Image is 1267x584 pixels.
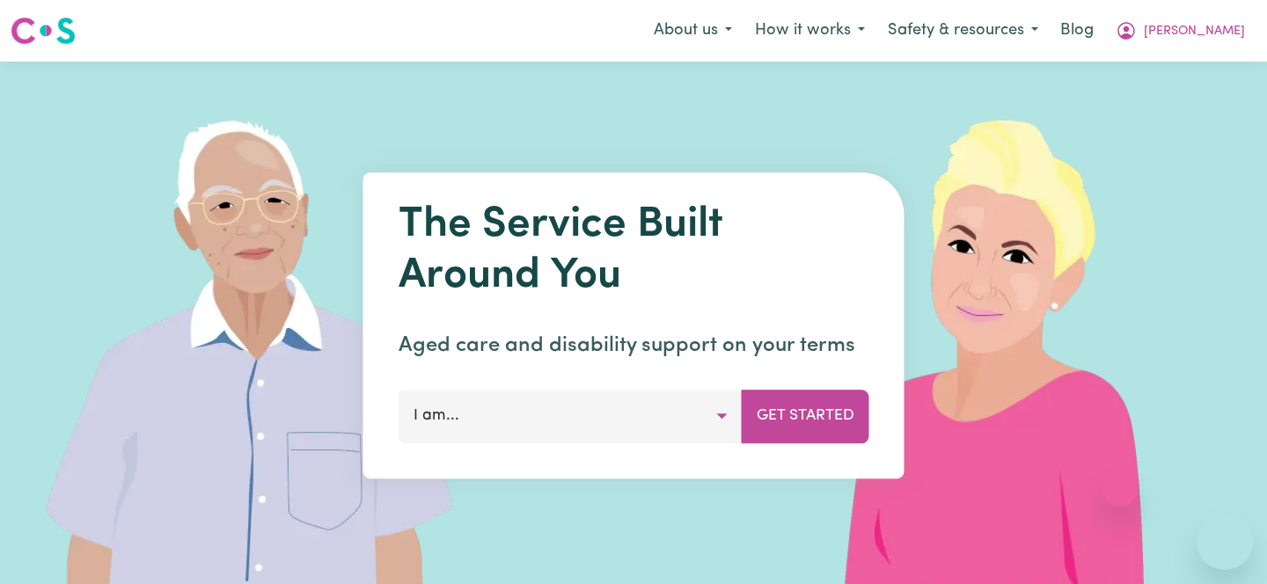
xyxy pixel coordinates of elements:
img: Careseekers logo [11,15,76,47]
p: Aged care and disability support on your terms [399,330,869,361]
span: [PERSON_NAME] [1144,22,1245,41]
a: Careseekers logo [11,11,76,51]
button: Safety & resources [876,12,1050,49]
button: How it works [743,12,876,49]
a: Blog [1050,11,1104,50]
h1: The Service Built Around You [399,201,869,302]
button: Get Started [742,390,869,442]
button: I am... [399,390,743,442]
iframe: Button to launch messaging window [1197,514,1253,570]
button: My Account [1104,12,1256,49]
iframe: Close message [1102,471,1138,507]
button: About us [642,12,743,49]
